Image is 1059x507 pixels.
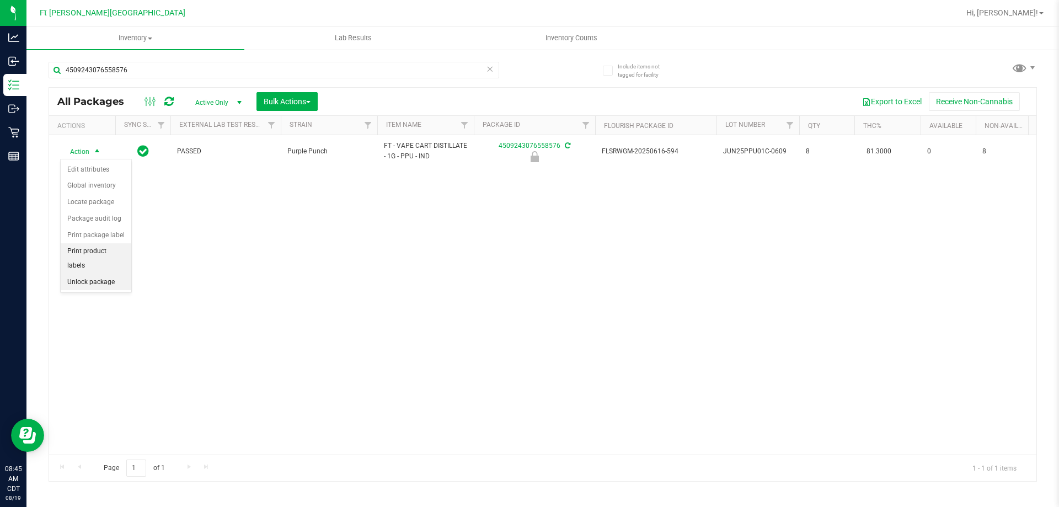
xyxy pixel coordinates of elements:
[386,121,421,129] a: Item Name
[855,92,929,111] button: Export to Excel
[290,121,312,129] a: Strain
[577,116,595,135] a: Filter
[384,141,467,162] span: FT - VAPE CART DISTILLATE - 1G - PPU - IND
[61,194,131,211] li: Locate package
[177,146,274,157] span: PASSED
[61,274,131,291] li: Unlock package
[8,32,19,43] inline-svg: Analytics
[861,143,897,159] span: 81.3000
[604,122,673,130] a: Flourish Package ID
[11,419,44,452] iframe: Resource center
[982,146,1024,157] span: 8
[483,121,520,129] a: Package ID
[964,460,1025,476] span: 1 - 1 of 1 items
[8,56,19,67] inline-svg: Inbound
[137,143,149,159] span: In Sync
[49,62,499,78] input: Search Package ID, Item Name, SKU, Lot or Part Number...
[8,151,19,162] inline-svg: Reports
[57,122,111,130] div: Actions
[152,116,170,135] a: Filter
[966,8,1038,17] span: Hi, [PERSON_NAME]!
[781,116,799,135] a: Filter
[61,227,131,244] li: Print package label
[94,460,174,477] span: Page of 1
[26,33,244,43] span: Inventory
[456,116,474,135] a: Filter
[5,464,22,494] p: 08:45 AM CDT
[61,162,131,178] li: Edit attributes
[60,144,90,159] span: Action
[26,26,244,50] a: Inventory
[499,142,560,150] a: 4509243076558576
[929,92,1020,111] button: Receive Non-Cannabis
[486,62,494,76] span: Clear
[8,127,19,138] inline-svg: Retail
[61,243,131,274] li: Print product labels
[725,121,765,129] a: Lot Number
[929,122,962,130] a: Available
[244,26,462,50] a: Lab Results
[124,121,167,129] a: Sync Status
[126,460,146,477] input: 1
[563,142,570,150] span: Sync from Compliance System
[40,8,185,18] span: Ft [PERSON_NAME][GEOGRAPHIC_DATA]
[863,122,881,130] a: THC%
[723,146,793,157] span: JUN25PPU01C-0609
[320,33,387,43] span: Lab Results
[61,211,131,227] li: Package audit log
[472,151,597,162] div: Administrative Hold
[264,97,311,106] span: Bulk Actions
[57,95,135,108] span: All Packages
[618,62,673,79] span: Include items not tagged for facility
[531,33,612,43] span: Inventory Counts
[287,146,371,157] span: Purple Punch
[5,494,22,502] p: 08/19
[927,146,969,157] span: 0
[806,146,848,157] span: 8
[808,122,820,130] a: Qty
[985,122,1034,130] a: Non-Available
[602,146,710,157] span: FLSRWGM-20250616-594
[263,116,281,135] a: Filter
[256,92,318,111] button: Bulk Actions
[359,116,377,135] a: Filter
[8,103,19,114] inline-svg: Outbound
[179,121,266,129] a: External Lab Test Result
[90,144,104,159] span: select
[61,178,131,194] li: Global inventory
[8,79,19,90] inline-svg: Inventory
[462,26,680,50] a: Inventory Counts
